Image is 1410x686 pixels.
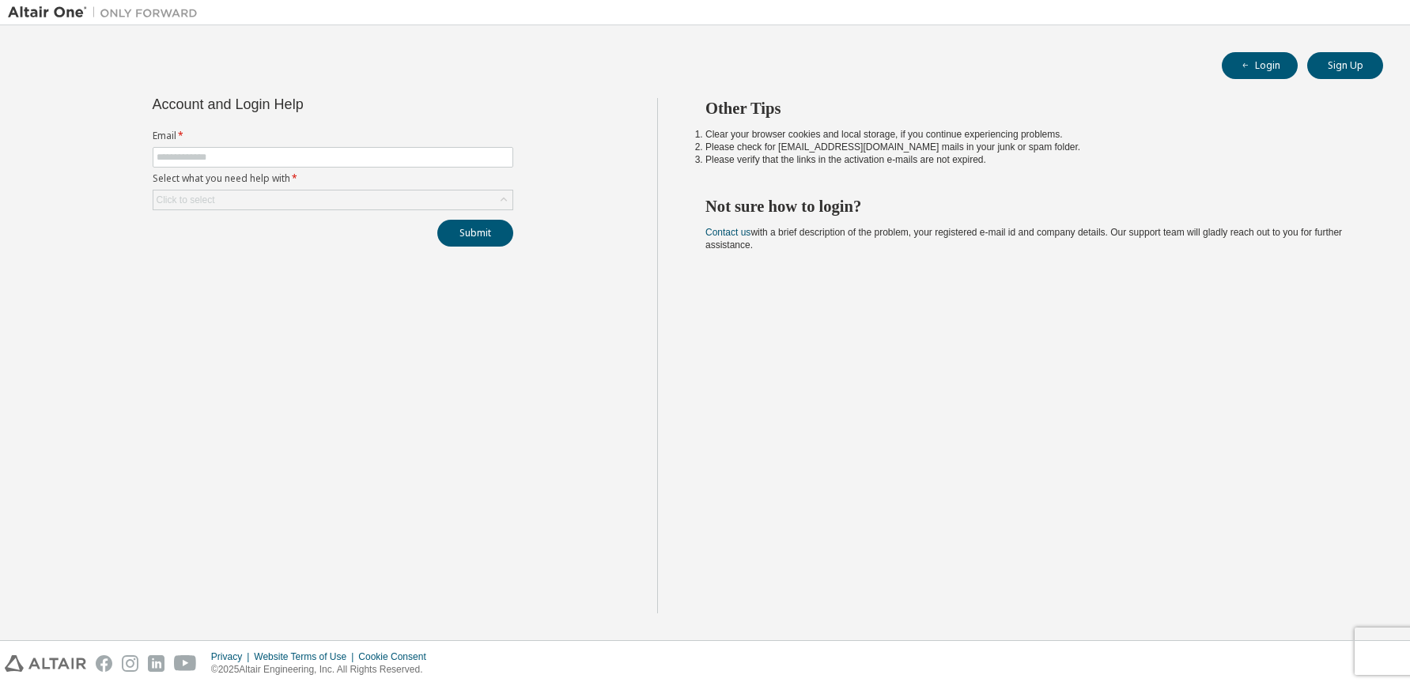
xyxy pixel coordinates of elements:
div: Website Terms of Use [254,650,358,663]
img: altair_logo.svg [5,655,86,672]
div: Account and Login Help [153,98,441,111]
h2: Not sure how to login? [705,196,1355,217]
button: Login [1222,52,1298,79]
img: linkedin.svg [148,655,164,672]
img: youtube.svg [174,655,197,672]
button: Sign Up [1307,52,1383,79]
a: Contact us [705,227,750,238]
span: with a brief description of the problem, your registered e-mail id and company details. Our suppo... [705,227,1342,251]
h2: Other Tips [705,98,1355,119]
img: Altair One [8,5,206,21]
button: Submit [437,220,513,247]
label: Email [153,130,513,142]
div: Click to select [157,194,215,206]
div: Click to select [153,190,512,209]
img: instagram.svg [122,655,138,672]
label: Select what you need help with [153,172,513,185]
li: Clear your browser cookies and local storage, if you continue experiencing problems. [705,128,1355,141]
li: Please check for [EMAIL_ADDRESS][DOMAIN_NAME] mails in your junk or spam folder. [705,141,1355,153]
img: facebook.svg [96,655,112,672]
li: Please verify that the links in the activation e-mails are not expired. [705,153,1355,166]
div: Privacy [211,650,254,663]
p: © 2025 Altair Engineering, Inc. All Rights Reserved. [211,663,436,677]
div: Cookie Consent [358,650,435,663]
